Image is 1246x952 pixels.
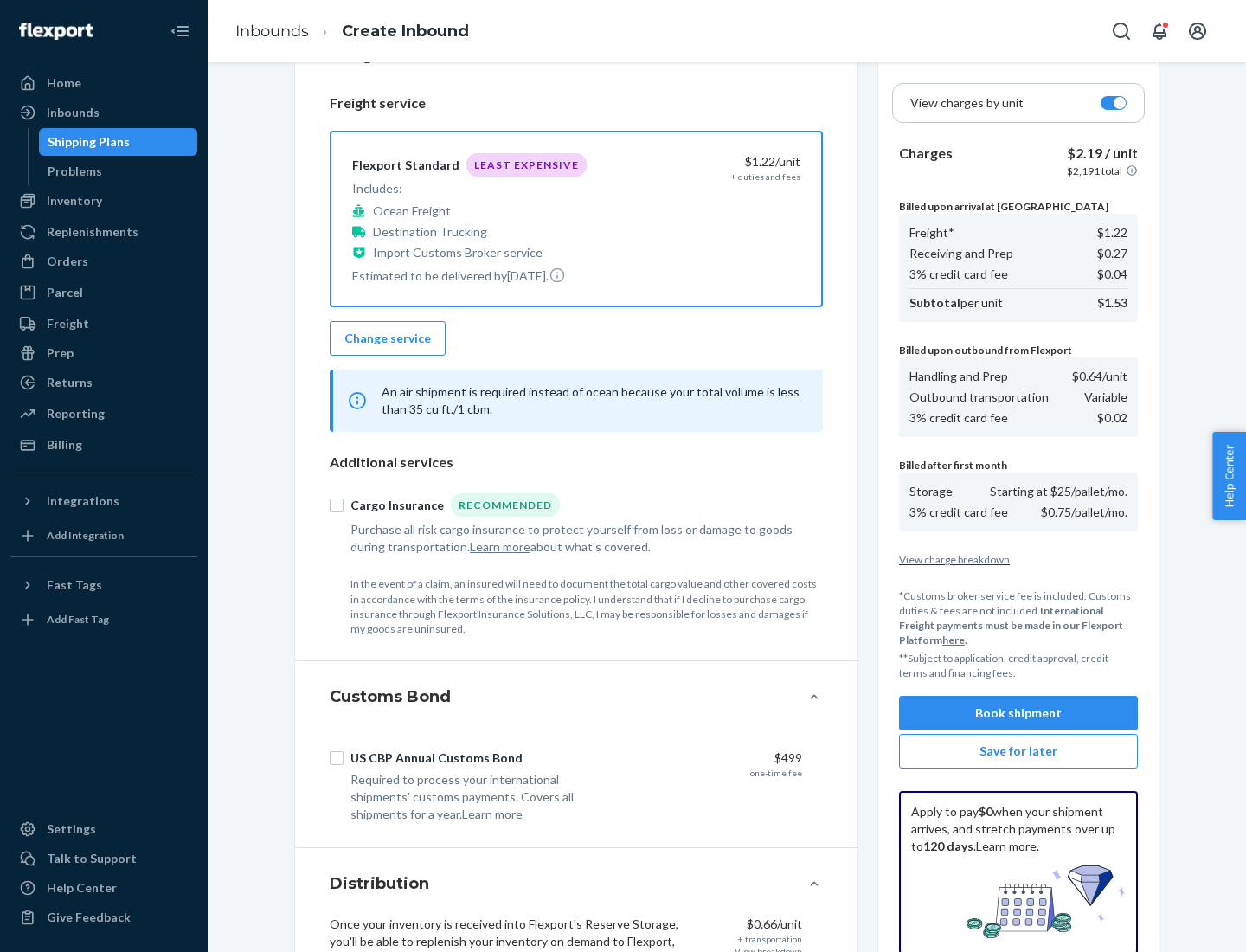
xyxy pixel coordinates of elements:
[909,295,960,310] b: Subtotal
[899,552,1138,567] button: View charge breakdown
[911,803,1126,855] p: Apply to pay when your shipment arrives, and stretch payments over up to . .
[909,409,1008,427] p: 3% credit card fee
[10,874,197,902] a: Help Center
[738,933,802,945] div: + transportation
[39,128,198,156] a: Shipping Plans
[1097,245,1127,262] p: $0.27
[47,315,89,332] div: Freight
[731,170,800,183] div: + duties and fees
[976,839,1037,853] a: Learn more
[1067,144,1138,164] p: $2.19 / unit
[899,604,1123,646] b: International Freight payments must be made in our Flexport Platform .
[10,606,197,634] a: Add Fast Tag
[47,253,88,270] div: Orders
[47,850,137,867] div: Talk to Support
[1067,164,1122,178] p: $2,191 total
[622,749,802,767] div: $499
[330,872,429,895] h4: Distribution
[47,879,117,897] div: Help Center
[330,499,344,512] input: Cargo InsuranceRecommended
[47,405,105,422] div: Reporting
[899,696,1138,730] button: Book shipment
[909,245,1013,262] p: Receiving and Prep
[163,14,197,48] button: Close Navigation
[352,267,587,285] p: Estimated to be delivered by [DATE] .
[373,244,543,261] p: Import Customs Broker service
[47,223,138,241] div: Replenishments
[1212,432,1246,520] button: Help Center
[373,223,487,241] p: Destination Trucking
[451,493,560,517] div: Recommended
[350,749,523,767] div: US CBP Annual Customs Bond
[1097,224,1127,241] p: $1.22
[470,538,530,556] button: Learn more
[350,576,823,636] p: In the event of a claim, an insured will need to document the total cargo value and other covered...
[47,612,109,627] div: Add Fast Tag
[330,685,451,708] h4: Customs Bond
[1142,14,1177,48] button: Open notifications
[750,767,802,779] div: one-time fee
[1180,14,1215,48] button: Open account menu
[48,133,130,151] div: Shipping Plans
[10,218,197,246] a: Replenishments
[47,909,131,926] div: Give Feedback
[1097,266,1127,283] p: $0.04
[10,904,197,931] button: Give Feedback
[382,383,802,418] p: An air shipment is required instead of ocean because your total volume is less than 35 cu ft./1 cbm.
[10,310,197,338] a: Freight
[47,528,124,543] div: Add Integration
[1097,409,1127,427] p: $0.02
[10,571,197,599] button: Fast Tags
[466,153,587,177] div: Least Expensive
[47,436,82,453] div: Billing
[47,374,93,391] div: Returns
[899,343,1138,357] p: Billed upon outbound from Flexport
[47,74,81,92] div: Home
[910,94,1024,112] p: View charges by unit
[899,589,1138,648] p: *Customs broker service fee is included. Customs duties & fees are not included.
[747,916,802,933] p: $0.66/unit
[47,492,119,510] div: Integrations
[47,104,100,121] div: Inbounds
[10,431,197,459] a: Billing
[330,93,823,113] p: Freight service
[350,771,608,823] div: Required to process your international shipments' customs payments. Covers all shipments for a year.
[620,153,800,170] div: $1.22 /unit
[10,69,197,97] a: Home
[899,651,1138,680] p: **Subject to application, credit approval, credit terms and financing fees.
[909,483,953,500] p: Storage
[899,199,1138,214] p: Billed upon arrival at [GEOGRAPHIC_DATA]
[1097,294,1127,312] p: $1.53
[10,279,197,306] a: Parcel
[330,453,823,473] p: Additional services
[10,845,197,872] a: Talk to Support
[47,576,102,594] div: Fast Tags
[899,734,1138,769] button: Save for later
[39,158,198,185] a: Problems
[899,458,1138,473] p: Billed after first month
[1041,504,1127,521] p: $0.75/pallet/mo.
[909,294,1003,312] p: per unit
[19,23,93,40] img: Flexport logo
[1072,368,1127,385] p: $0.64 /unit
[10,339,197,367] a: Prep
[909,504,1008,521] p: 3% credit card fee
[990,483,1127,500] p: Starting at $25/pallet/mo.
[342,22,469,41] a: Create Inbound
[10,369,197,396] a: Returns
[899,145,953,161] b: Charges
[462,806,523,823] button: Learn more
[235,22,309,41] a: Inbounds
[923,839,973,853] b: 120 days
[373,203,451,220] p: Ocean Freight
[222,6,483,57] ol: breadcrumbs
[352,180,587,197] p: Includes:
[47,344,74,362] div: Prep
[909,266,1008,283] p: 3% credit card fee
[47,820,96,838] div: Settings
[979,804,992,819] b: $0
[1084,389,1127,406] p: Variable
[942,634,965,646] a: here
